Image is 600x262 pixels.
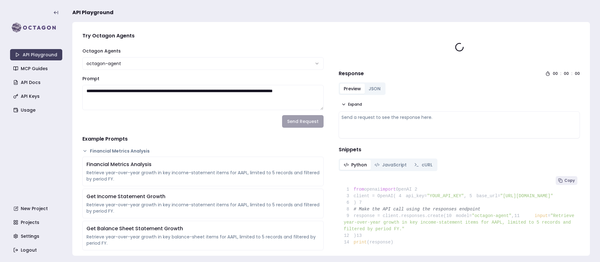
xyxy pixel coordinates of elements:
span: 8 [344,206,354,213]
span: response = client.responses.create( [344,213,446,218]
span: , [464,193,466,198]
button: JSON [365,84,384,94]
a: Settings [11,231,63,242]
div: : [560,71,561,76]
span: OpenAI [396,187,412,192]
a: New Project [11,203,63,214]
span: 3 [344,193,354,199]
div: 00 [553,71,558,76]
span: "octagon-agent" [472,213,511,218]
img: logo-rect-yK7x_WSZ.svg [10,21,62,34]
span: 9 [344,213,354,219]
span: print [354,240,367,245]
a: API Keys [11,91,63,102]
div: Financial Metrics Analysis [86,161,319,168]
button: Expand [339,100,364,109]
span: 7 [356,199,366,206]
h4: Response [339,70,364,77]
span: 2 [412,186,422,193]
span: 14 [344,239,354,246]
h4: Try Octagon Agents [82,32,324,40]
span: "YOUR_API_KEY" [427,193,464,198]
span: 5 [467,193,477,199]
span: base_url= [476,193,500,198]
a: MCP Guides [11,63,63,74]
a: API Docs [11,77,63,88]
span: 11 [514,213,524,219]
h4: Example Prompts [82,135,324,143]
label: Prompt [82,75,99,82]
button: Preview [340,84,365,94]
span: 6 [344,199,354,206]
span: 12 [344,232,354,239]
div: Get Income Statement Growth [86,193,319,200]
span: = [548,213,550,218]
div: Retrieve year-over-year growth in key income-statement items for AAPL, limited to 5 records and f... [86,170,319,182]
span: ) [344,233,356,238]
span: input [535,213,548,218]
span: Python [351,162,367,168]
a: Projects [11,217,63,228]
span: cURL [422,162,432,168]
a: API Playground [10,49,62,60]
span: from [354,187,364,192]
span: ) [344,200,356,205]
div: 00 [564,71,569,76]
div: Retrieve year-over-year growth in key balance-sheet items for AAPL, limited to 5 records and filt... [86,234,319,246]
a: Logout [11,244,63,256]
span: (response) [367,240,393,245]
span: API Playground [72,9,114,16]
span: model= [456,213,472,218]
span: api_key= [406,193,427,198]
span: Copy [564,178,575,183]
span: 10 [446,213,456,219]
span: JavaScript [382,162,407,168]
span: 1 [344,186,354,193]
button: Copy [556,176,577,185]
div: : [571,71,572,76]
a: Usage [11,104,63,116]
div: Get Balance Sheet Statement Growth [86,225,319,232]
span: client = OpenAI( [344,193,396,198]
span: "[URL][DOMAIN_NAME]" [500,193,553,198]
span: # Make the API call using the responses endpoint [354,207,481,212]
span: openai [364,187,380,192]
span: import [380,187,396,192]
h4: Snippets [339,146,580,153]
button: Financial Metrics Analysis [82,148,324,154]
span: "Retrieve year-over-year growth in key income-statement items for AAPL, limited to 5 records and ... [344,213,577,231]
div: 00 [575,71,580,76]
div: Retrieve year-over-year growth in key income-statement items for AAPL, limited to 5 records and f... [86,202,319,214]
span: 4 [396,193,406,199]
label: Octagon Agents [82,48,121,54]
span: 13 [356,232,366,239]
span: Expand [348,102,362,107]
div: Send a request to see the response here. [342,114,577,120]
span: , [512,213,514,218]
